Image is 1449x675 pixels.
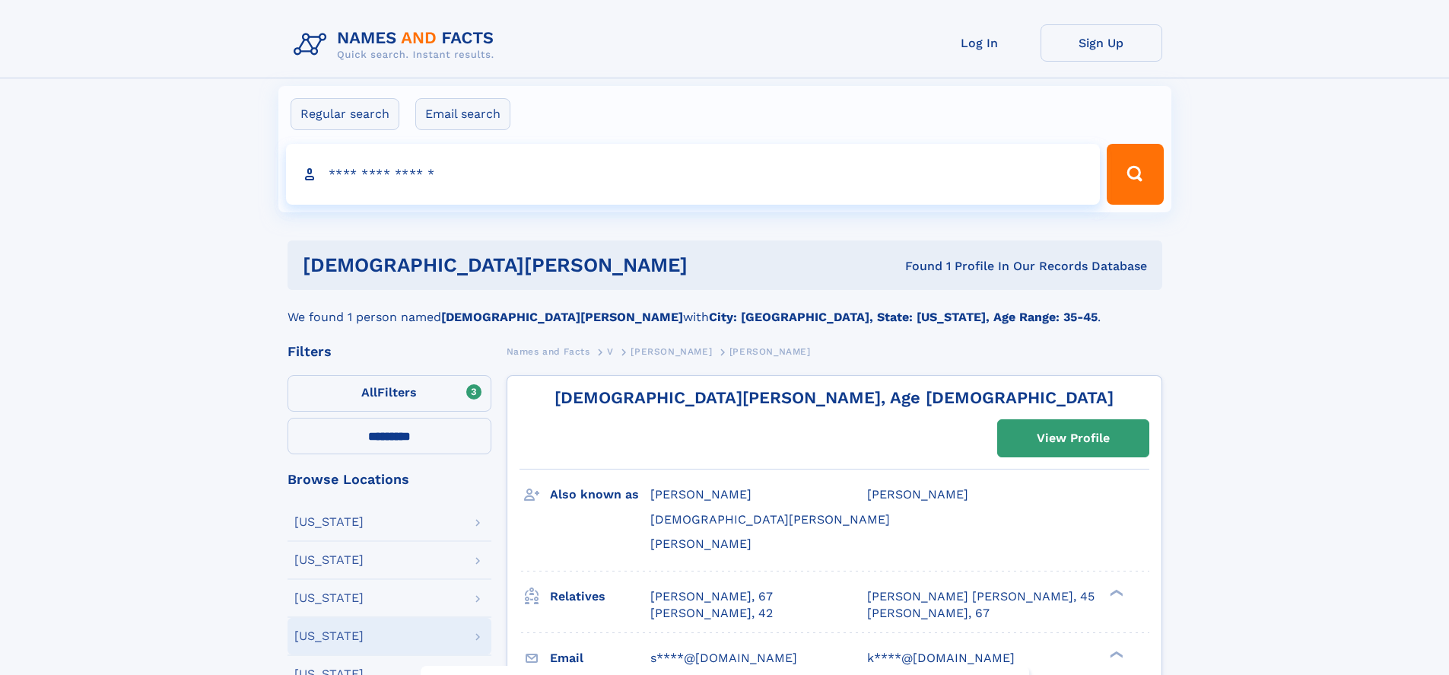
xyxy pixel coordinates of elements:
[288,345,491,358] div: Filters
[303,256,796,275] h1: [DEMOGRAPHIC_DATA][PERSON_NAME]
[867,487,968,501] span: [PERSON_NAME]
[288,24,507,65] img: Logo Names and Facts
[650,605,773,622] a: [PERSON_NAME], 42
[650,487,752,501] span: [PERSON_NAME]
[867,588,1095,605] a: [PERSON_NAME] [PERSON_NAME], 45
[441,310,683,324] b: [DEMOGRAPHIC_DATA][PERSON_NAME]
[294,592,364,604] div: [US_STATE]
[1107,144,1163,205] button: Search Button
[294,554,364,566] div: [US_STATE]
[1106,587,1124,597] div: ❯
[291,98,399,130] label: Regular search
[631,342,712,361] a: [PERSON_NAME]
[550,584,650,610] h3: Relatives
[650,588,773,605] a: [PERSON_NAME], 67
[361,385,377,400] span: All
[998,420,1149,457] a: View Profile
[650,512,890,527] span: [DEMOGRAPHIC_DATA][PERSON_NAME]
[554,388,1114,407] a: [DEMOGRAPHIC_DATA][PERSON_NAME], Age [DEMOGRAPHIC_DATA]
[1041,24,1162,62] a: Sign Up
[607,346,614,357] span: V
[1106,649,1124,659] div: ❯
[650,536,752,551] span: [PERSON_NAME]
[550,645,650,671] h3: Email
[507,342,590,361] a: Names and Facts
[729,346,811,357] span: [PERSON_NAME]
[288,375,491,412] label: Filters
[631,346,712,357] span: [PERSON_NAME]
[919,24,1041,62] a: Log In
[796,258,1147,275] div: Found 1 Profile In Our Records Database
[607,342,614,361] a: V
[1037,421,1110,456] div: View Profile
[286,144,1101,205] input: search input
[294,516,364,528] div: [US_STATE]
[415,98,510,130] label: Email search
[867,605,990,622] a: [PERSON_NAME], 67
[294,630,364,642] div: [US_STATE]
[288,290,1162,326] div: We found 1 person named with .
[550,482,650,508] h3: Also known as
[709,310,1098,324] b: City: [GEOGRAPHIC_DATA], State: [US_STATE], Age Range: 35-45
[288,473,491,486] div: Browse Locations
